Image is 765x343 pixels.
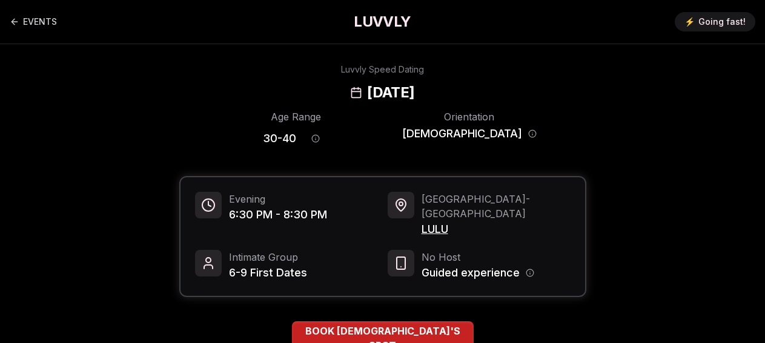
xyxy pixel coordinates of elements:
button: Host information [526,269,534,277]
span: 6-9 First Dates [229,264,307,281]
span: [GEOGRAPHIC_DATA] - [GEOGRAPHIC_DATA] [422,192,571,221]
span: [DEMOGRAPHIC_DATA] [402,125,522,142]
span: ⚡️ [684,16,695,28]
span: Guided experience [422,264,520,281]
span: LULU [422,221,571,238]
button: Age range information [302,125,329,152]
span: Going fast! [698,16,746,28]
button: Orientation information [528,129,537,138]
div: Luvvly Speed Dating [341,64,424,76]
span: Intimate Group [229,250,307,264]
div: Age Range [229,109,363,124]
div: Orientation [402,109,537,124]
span: 6:30 PM - 8:30 PM [229,206,327,223]
span: 30 - 40 [263,130,296,147]
h2: [DATE] [367,83,414,102]
a: LUVVLY [354,12,411,31]
a: Back to events [10,10,57,34]
span: Evening [229,192,327,206]
span: No Host [422,250,534,264]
